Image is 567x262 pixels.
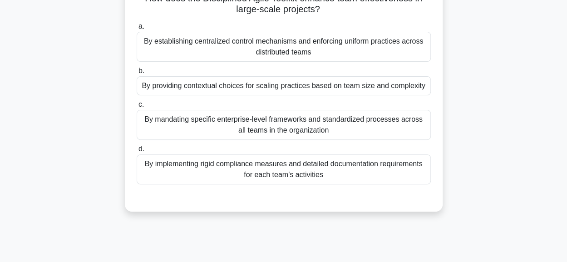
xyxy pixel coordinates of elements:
div: By establishing centralized control mechanisms and enforcing uniform practices across distributed... [137,32,431,62]
div: By providing contextual choices for scaling practices based on team size and complexity [137,76,431,95]
span: b. [138,67,144,74]
span: a. [138,22,144,30]
span: d. [138,145,144,153]
span: c. [138,100,144,108]
div: By mandating specific enterprise-level frameworks and standardized processes across all teams in ... [137,110,431,140]
div: By implementing rigid compliance measures and detailed documentation requirements for each team's... [137,154,431,184]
